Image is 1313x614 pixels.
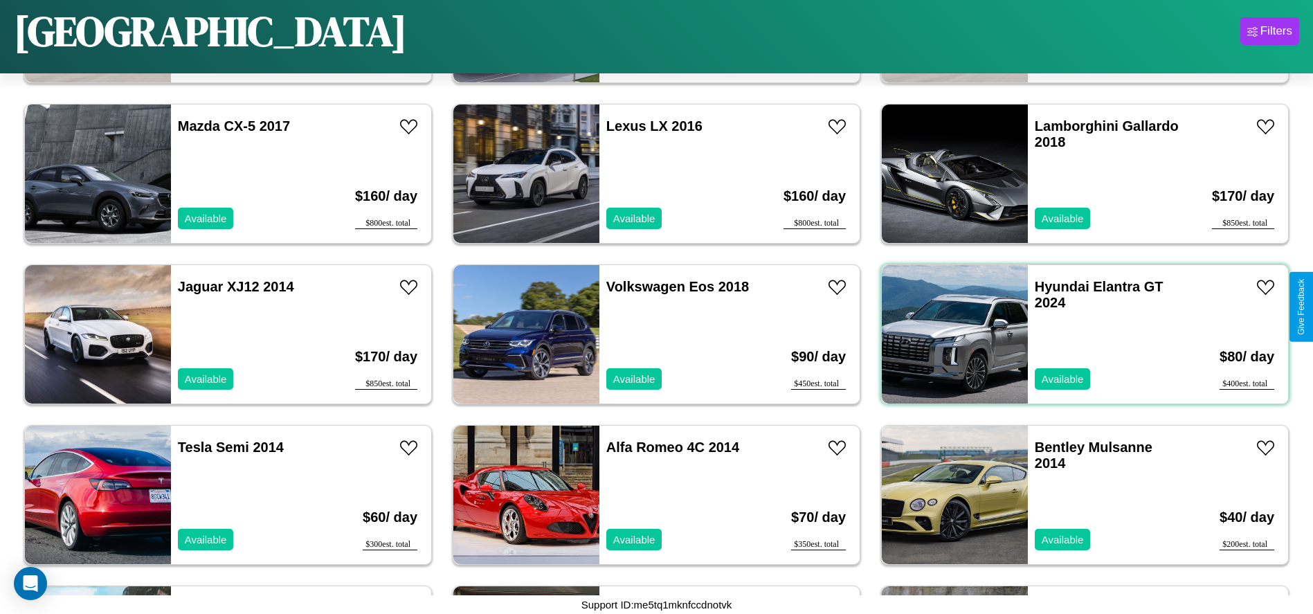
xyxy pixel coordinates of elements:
[613,370,655,388] p: Available
[613,209,655,228] p: Available
[178,279,294,294] a: Jaguar XJ12 2014
[1296,279,1306,335] div: Give Feedback
[613,530,655,549] p: Available
[14,567,47,600] div: Open Intercom Messenger
[606,118,703,134] a: Lexus LX 2016
[1220,496,1274,539] h3: $ 40 / day
[791,335,846,379] h3: $ 90 / day
[1260,24,1292,38] div: Filters
[363,496,417,539] h3: $ 60 / day
[1220,335,1274,379] h3: $ 80 / day
[791,496,846,539] h3: $ 70 / day
[355,379,417,390] div: $ 850 est. total
[606,440,739,455] a: Alfa Romeo 4C 2014
[1212,174,1274,218] h3: $ 170 / day
[1240,17,1299,45] button: Filters
[178,118,290,134] a: Mazda CX-5 2017
[784,174,846,218] h3: $ 160 / day
[185,530,227,549] p: Available
[784,218,846,229] div: $ 800 est. total
[185,209,227,228] p: Available
[178,440,284,455] a: Tesla Semi 2014
[606,279,749,294] a: Volkswagen Eos 2018
[1220,379,1274,390] div: $ 400 est. total
[791,539,846,550] div: $ 350 est. total
[1042,370,1084,388] p: Available
[1035,118,1179,150] a: Lamborghini Gallardo 2018
[355,335,417,379] h3: $ 170 / day
[14,3,407,60] h1: [GEOGRAPHIC_DATA]
[1035,440,1152,471] a: Bentley Mulsanne 2014
[1212,218,1274,229] div: $ 850 est. total
[581,595,732,614] p: Support ID: me5tq1mknfccdnotvk
[355,218,417,229] div: $ 800 est. total
[1042,209,1084,228] p: Available
[1220,539,1274,550] div: $ 200 est. total
[1042,530,1084,549] p: Available
[1035,279,1163,310] a: Hyundai Elantra GT 2024
[791,379,846,390] div: $ 450 est. total
[185,370,227,388] p: Available
[363,539,417,550] div: $ 300 est. total
[355,174,417,218] h3: $ 160 / day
